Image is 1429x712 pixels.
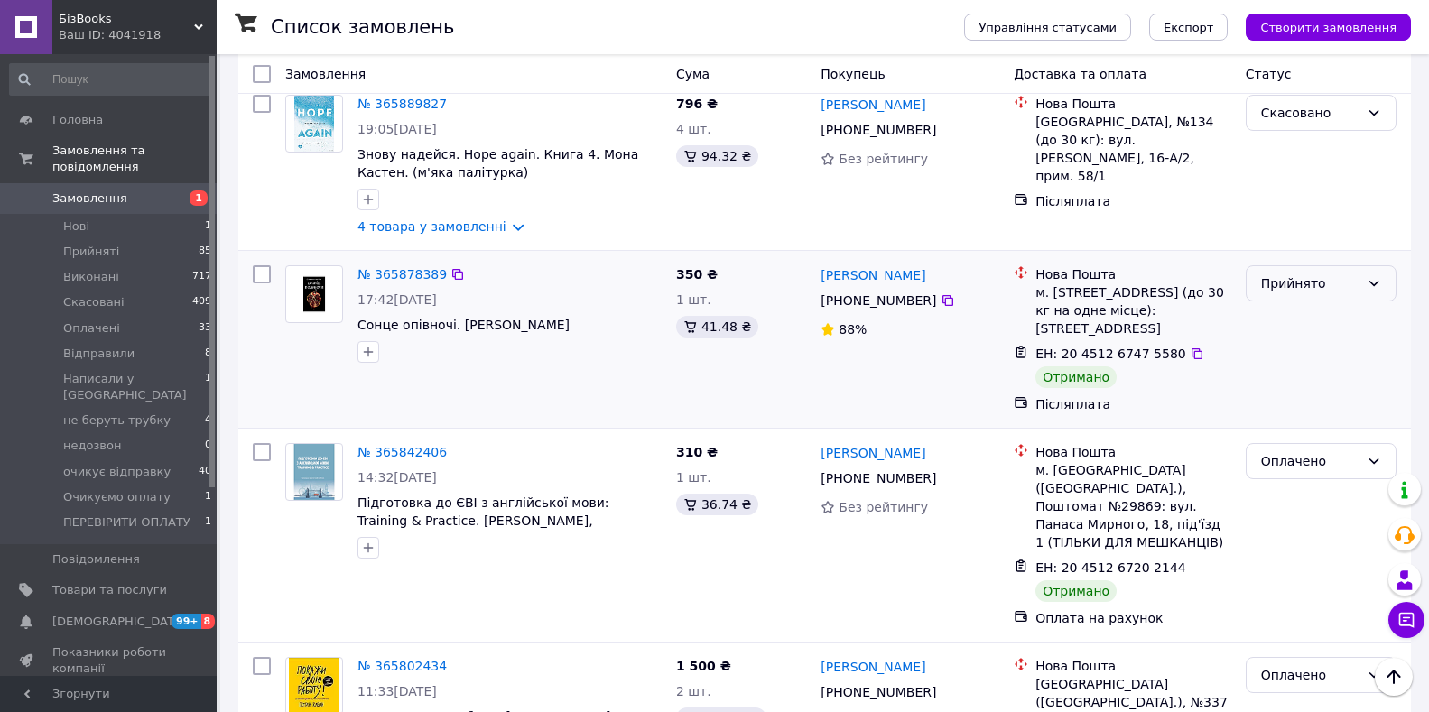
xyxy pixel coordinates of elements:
span: 14:32[DATE] [357,470,437,485]
span: Відправили [63,346,135,362]
span: очикує відправку [63,464,171,480]
span: 350 ₴ [676,267,718,282]
a: Створити замовлення [1228,19,1411,33]
span: 310 ₴ [676,445,718,459]
img: Фото товару [291,266,338,322]
span: Оплачені [63,320,120,337]
div: Післяплата [1035,395,1231,413]
span: 4 шт. [676,122,711,136]
div: [PHONE_NUMBER] [817,680,940,705]
a: [PERSON_NAME] [821,96,925,114]
span: Нові [63,218,89,235]
div: [PHONE_NUMBER] [817,466,940,491]
span: 99+ [172,614,201,629]
span: 796 ₴ [676,97,718,111]
span: Замовлення [52,190,127,207]
div: 41.48 ₴ [676,316,758,338]
a: № 365889827 [357,97,447,111]
div: Отримано [1035,366,1117,388]
span: 0 [205,438,211,454]
a: [PERSON_NAME] [821,444,925,462]
span: 85 [199,244,211,260]
span: ЕН: 20 4512 6720 2144 [1035,560,1186,575]
span: Знову надейся. Hope again. Книга 4. Мона Кастен. (м'яка палітурка) [357,147,638,180]
span: Без рейтингу [839,500,928,514]
span: Головна [52,112,103,128]
span: Прийняті [63,244,119,260]
div: Скасовано [1261,103,1359,123]
a: Фото товару [285,265,343,323]
a: Фото товару [285,95,343,153]
button: Наверх [1375,658,1413,696]
span: 1 [205,371,211,403]
input: Пошук [9,63,213,96]
span: 8 [205,346,211,362]
div: Оплата на рахунок [1035,609,1231,627]
span: 17:42[DATE] [357,292,437,307]
button: Управління статусами [964,14,1131,41]
span: ЕН: 20 4512 6747 5580 [1035,347,1186,361]
div: Нова Пошта [1035,443,1231,461]
div: Післяплата [1035,192,1231,210]
span: Повідомлення [52,551,140,568]
button: Створити замовлення [1246,14,1411,41]
div: Прийнято [1261,273,1359,293]
div: Нова Пошта [1035,95,1231,113]
span: Створити замовлення [1260,21,1397,34]
a: 4 товара у замовленні [357,219,506,234]
div: Оплачено [1261,451,1359,471]
span: Cума [676,67,710,81]
span: 409 [192,294,211,310]
div: Отримано [1035,580,1117,602]
span: Управління статусами [979,21,1117,34]
div: Нова Пошта [1035,265,1231,283]
div: Нова Пошта [1035,657,1231,675]
span: Товари та послуги [52,582,167,598]
span: 88% [839,322,867,337]
span: Скасовані [63,294,125,310]
div: [PHONE_NUMBER] [817,117,940,143]
span: Виконані [63,269,119,285]
img: Фото товару [292,444,336,500]
span: БізBooks [59,11,194,27]
span: 717 [192,269,211,285]
span: 33 [199,320,211,337]
span: 1 500 ₴ [676,659,731,673]
span: 2 шт. [676,684,711,698]
span: 11:33[DATE] [357,684,437,698]
span: Замовлення [285,67,366,81]
div: Оплачено [1261,665,1359,685]
span: Без рейтингу [839,152,928,166]
a: Фото товару [285,443,343,501]
span: [DEMOGRAPHIC_DATA] [52,614,186,630]
span: 1 шт. [676,470,711,485]
span: Показники роботи компанії [52,644,167,677]
span: 1 [205,218,211,235]
span: Доставка та оплата [1014,67,1146,81]
div: [PHONE_NUMBER] [817,288,940,313]
span: 1 [205,489,211,505]
span: Написали у [GEOGRAPHIC_DATA] [63,371,205,403]
span: 1 [205,514,211,531]
a: Сонце опівночі. [PERSON_NAME] [357,318,570,332]
span: Очикуємо оплату [63,489,171,505]
span: 19:05[DATE] [357,122,437,136]
span: Замовлення та повідомлення [52,143,217,175]
div: м. [STREET_ADDRESS] (до 30 кг на одне місце): [STREET_ADDRESS] [1035,283,1231,338]
a: № 365802434 [357,659,447,673]
button: Експорт [1149,14,1229,41]
span: Статус [1246,67,1292,81]
span: Покупець [821,67,885,81]
button: Чат з покупцем [1388,602,1424,638]
h1: Список замовлень [271,16,454,38]
a: [PERSON_NAME] [821,266,925,284]
div: 36.74 ₴ [676,494,758,515]
div: 94.32 ₴ [676,145,758,167]
a: № 365878389 [357,267,447,282]
a: Підготовка до ЄВІ з англійської мови: Training & Practice. [PERSON_NAME], [PERSON_NAME], [PERSON_... [357,495,609,546]
span: не беруть трубку [63,412,171,429]
span: 1 шт. [676,292,711,307]
span: недозвон [63,438,121,454]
